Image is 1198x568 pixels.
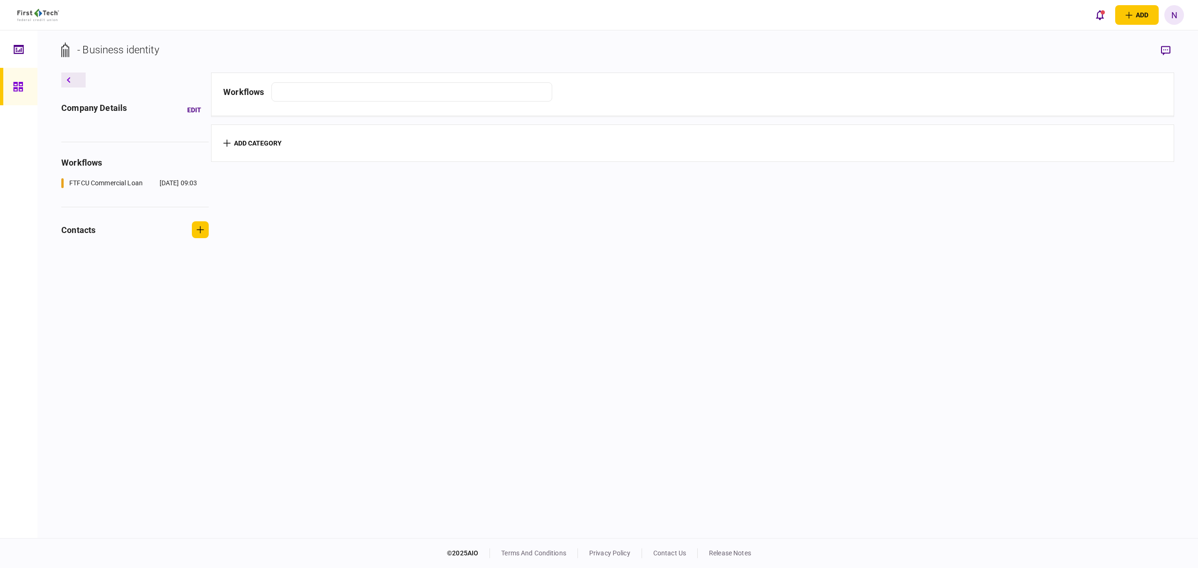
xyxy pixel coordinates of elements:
[589,549,630,557] a: privacy policy
[61,224,95,236] div: contacts
[61,102,127,118] div: company details
[180,102,209,118] button: Edit
[447,548,490,558] div: © 2025 AIO
[1090,5,1110,25] button: open notifications list
[501,549,566,557] a: terms and conditions
[653,549,686,557] a: contact us
[17,9,59,21] img: client company logo
[160,178,197,188] div: [DATE] 09:03
[223,139,282,147] button: add category
[1115,5,1159,25] button: open adding identity options
[1164,5,1184,25] button: N
[709,549,751,557] a: release notes
[223,86,264,98] div: workflows
[69,178,143,188] div: FTFCU Commercial Loan
[77,42,159,58] div: - Business identity
[61,178,197,188] a: FTFCU Commercial Loan[DATE] 09:03
[61,156,209,169] div: workflows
